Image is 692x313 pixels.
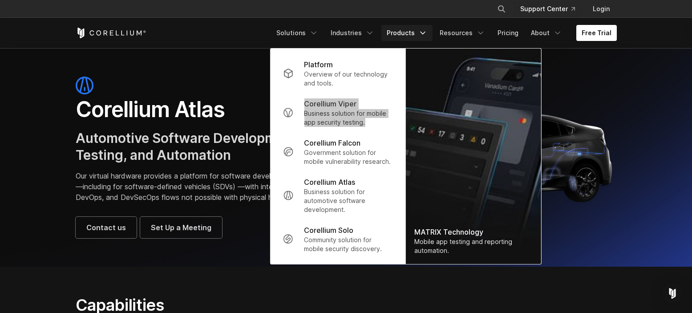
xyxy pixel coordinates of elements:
h1: Corellium Atlas [76,96,337,123]
a: About [526,25,567,41]
span: Set Up a Meeting [151,222,211,233]
a: Corellium Home [76,28,146,38]
p: Platform [304,59,333,70]
div: Mobile app testing and reporting automation. [414,237,532,255]
a: Free Trial [576,25,617,41]
div: Open Intercom Messenger [662,283,683,304]
a: Resources [434,25,490,41]
a: Support Center [513,1,582,17]
a: Solutions [271,25,324,41]
a: Login [586,1,617,17]
p: Corellium Atlas [304,177,355,187]
p: Corellium Solo [304,225,353,236]
p: Our virtual hardware provides a platform for software development and testing—including for softw... [76,171,337,203]
p: Corellium Viper [304,98,356,109]
p: Business solution for mobile app security testing. [304,109,393,127]
a: Corellium Viper Business solution for mobile app security testing. [275,93,400,132]
img: atlas-icon [76,77,93,94]
p: Community solution for mobile security discovery. [304,236,393,253]
a: Corellium Solo Community solution for mobile security discovery. [275,220,400,259]
p: Business solution for automotive software development. [304,187,393,214]
p: Overview of our technology and tools. [304,70,393,88]
a: Corellium Atlas Business solution for automotive software development. [275,171,400,220]
p: Corellium Falcon [304,138,360,148]
a: MATRIX Technology Mobile app testing and reporting automation. [405,49,541,264]
span: Automotive Software Development, Testing, and Automation [76,130,300,163]
a: Industries [325,25,380,41]
a: Products [381,25,433,41]
img: Matrix_WebNav_1x [405,49,541,264]
div: Navigation Menu [271,25,617,41]
a: Contact us [76,217,137,238]
p: Government solution for mobile vulnerability research. [304,148,393,166]
div: Navigation Menu [486,1,617,17]
button: Search [494,1,510,17]
a: Corellium Falcon Government solution for mobile vulnerability research. [275,132,400,171]
a: Set Up a Meeting [140,217,222,238]
div: MATRIX Technology [414,227,532,237]
span: Contact us [86,222,126,233]
a: Platform Overview of our technology and tools. [275,54,400,93]
a: Pricing [492,25,524,41]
